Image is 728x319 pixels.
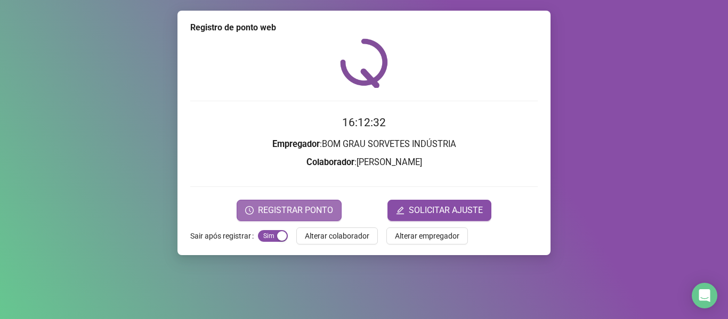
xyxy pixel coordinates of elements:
span: SOLICITAR AJUSTE [409,204,483,217]
label: Sair após registrar [190,227,258,244]
button: editSOLICITAR AJUSTE [387,200,491,221]
strong: Colaborador [306,157,354,167]
button: Alterar empregador [386,227,468,244]
span: edit [396,206,405,215]
img: QRPoint [340,38,388,88]
strong: Empregador [272,139,320,149]
button: Alterar colaborador [296,227,378,244]
h3: : [PERSON_NAME] [190,156,538,169]
div: Open Intercom Messenger [692,283,717,308]
span: Alterar empregador [395,230,459,242]
span: clock-circle [245,206,254,215]
button: REGISTRAR PONTO [237,200,342,221]
div: Registro de ponto web [190,21,538,34]
span: REGISTRAR PONTO [258,204,333,217]
h3: : BOM GRAU SORVETES INDÚSTRIA [190,137,538,151]
time: 16:12:32 [342,116,386,129]
span: Alterar colaborador [305,230,369,242]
